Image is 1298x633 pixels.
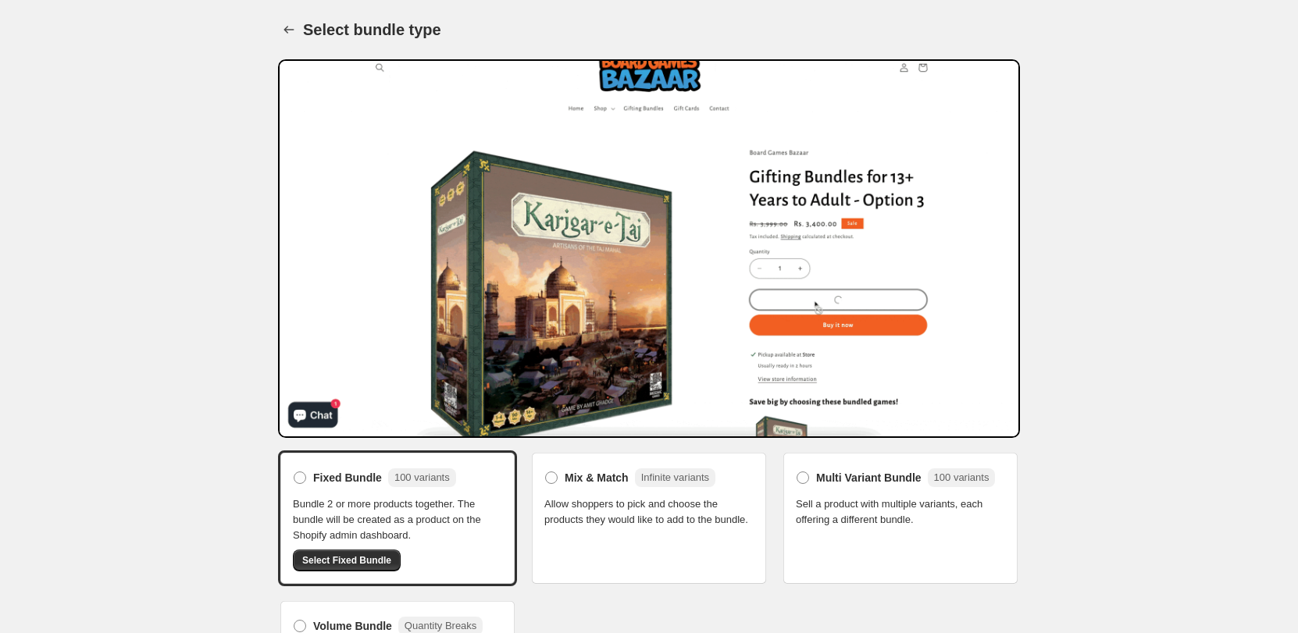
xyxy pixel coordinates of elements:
[394,471,450,483] span: 100 variants
[303,20,441,39] h1: Select bundle type
[565,470,629,485] span: Mix & Match
[313,470,382,485] span: Fixed Bundle
[278,19,300,41] button: Back
[302,554,391,567] span: Select Fixed Bundle
[934,471,990,483] span: 100 variants
[293,496,502,543] span: Bundle 2 or more products together. The bundle will be created as a product on the Shopify admin ...
[278,59,1020,438] img: Bundle Preview
[405,620,477,631] span: Quantity Breaks
[796,496,1005,528] span: Sell a product with multiple variants, each offering a different bundle.
[293,549,401,571] button: Select Fixed Bundle
[544,496,754,528] span: Allow shoppers to pick and choose the products they would like to add to the bundle.
[641,471,709,483] span: Infinite variants
[816,470,922,485] span: Multi Variant Bundle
